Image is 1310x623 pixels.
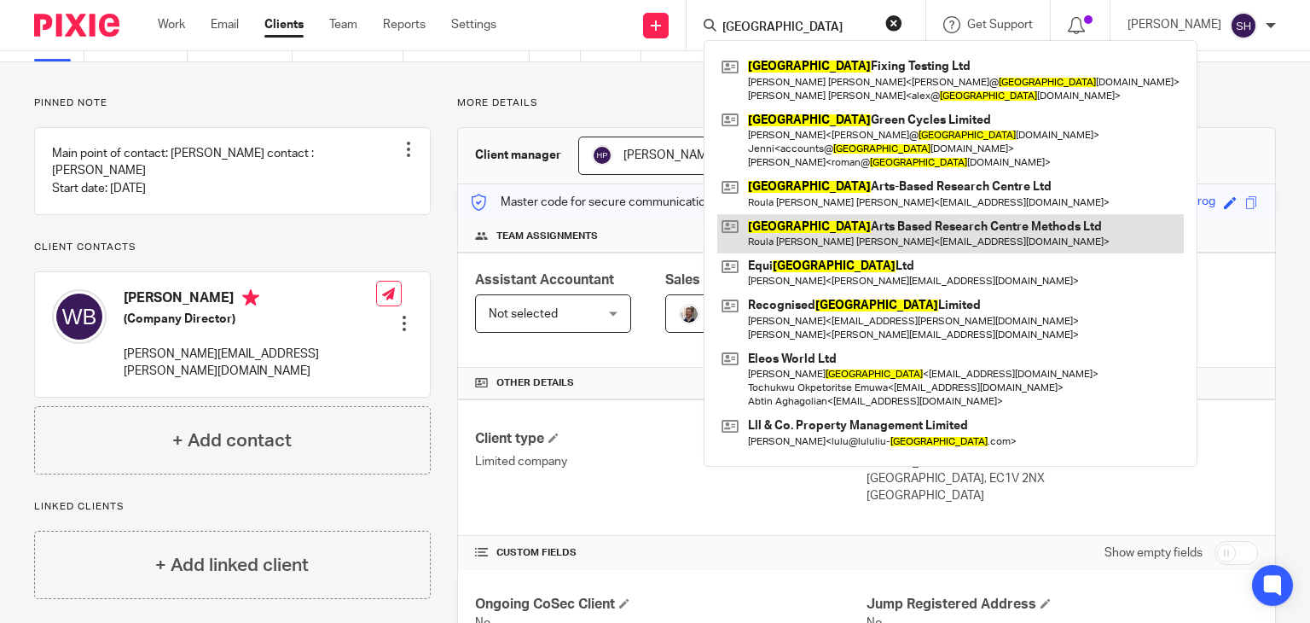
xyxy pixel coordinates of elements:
span: Team assignments [496,230,598,243]
p: More details [457,96,1276,110]
img: svg%3E [592,145,612,166]
h4: + Add linked client [155,552,309,579]
a: Reports [383,16,426,33]
h4: Ongoing CoSec Client [475,596,867,614]
a: Team [329,16,357,33]
img: svg%3E [52,289,107,344]
p: Pinned note [34,96,431,110]
a: Email [211,16,239,33]
span: Sales Person [665,273,750,287]
p: [GEOGRAPHIC_DATA], EC1V 2NX [867,470,1258,487]
p: Limited company [475,453,867,470]
h4: [PERSON_NAME] [124,289,376,311]
span: Not selected [489,308,558,320]
span: [PERSON_NAME] [623,149,717,161]
img: svg%3E [1230,12,1257,39]
h4: Client type [475,430,867,448]
img: Matt%20Circle.png [679,304,699,324]
h4: Jump Registered Address [867,596,1258,614]
a: Work [158,16,185,33]
button: Clear [885,15,902,32]
h3: Client manager [475,147,561,164]
h4: CUSTOM FIELDS [475,546,867,560]
p: [PERSON_NAME] [1127,16,1221,33]
h5: (Company Director) [124,311,376,328]
span: Assistant Accountant [475,273,614,287]
p: [PERSON_NAME][EMAIL_ADDRESS][PERSON_NAME][DOMAIN_NAME] [124,346,376,381]
span: Other details [496,376,574,390]
label: Show empty fields [1104,544,1203,562]
a: Settings [451,16,496,33]
p: [GEOGRAPHIC_DATA] [867,487,1258,504]
a: Clients [264,16,304,33]
h4: + Add contact [172,428,292,454]
p: Linked clients [34,500,431,514]
span: Get Support [967,19,1033,31]
i: Primary [242,289,259,306]
input: Search [721,20,874,36]
img: Pixie [34,14,119,37]
p: Master code for secure communications and files [471,194,765,211]
p: Client contacts [34,241,431,254]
